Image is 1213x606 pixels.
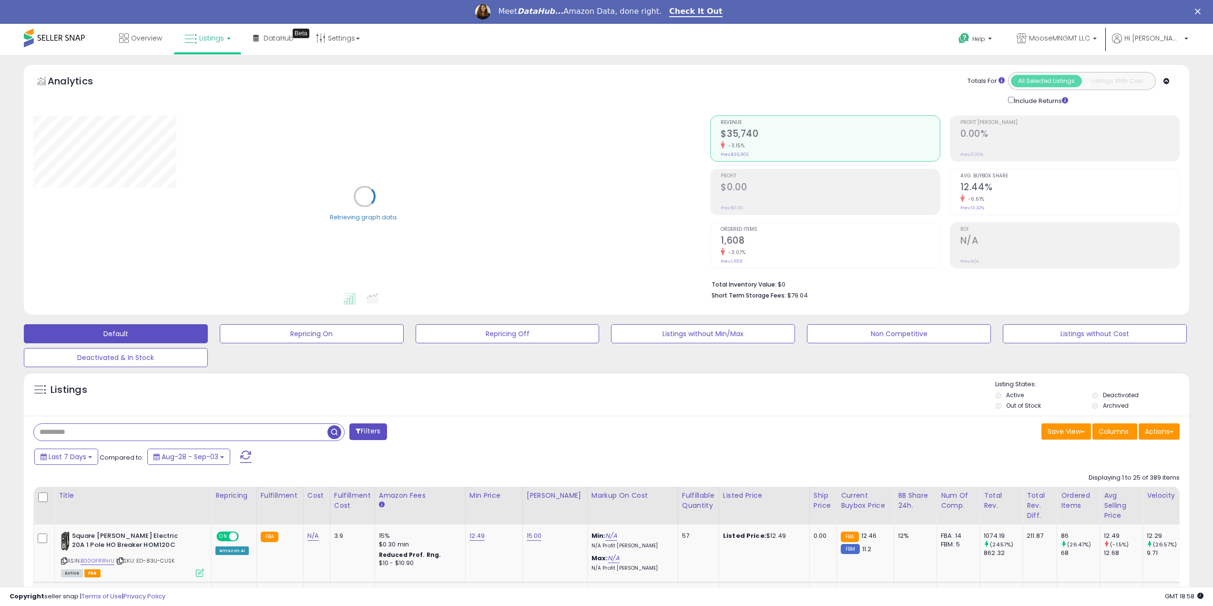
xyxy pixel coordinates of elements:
div: [PERSON_NAME] [527,491,583,501]
button: Repricing Off [416,324,600,343]
a: Settings [309,24,367,52]
img: 41pj2Qr2WPL._SL40_.jpg [61,532,70,551]
p: N/A Profit [PERSON_NAME] [591,565,671,572]
p: Listing States: [995,380,1189,389]
div: Title [59,491,207,501]
div: Totals For [968,77,1005,86]
a: Check It Out [669,7,723,17]
span: Hi [PERSON_NAME] [1124,33,1182,43]
b: Reduced Prof. Rng. [379,551,441,559]
div: Include Returns [1001,95,1080,106]
h5: Listings [51,383,87,397]
span: | SKU: ED-83IJ-CUSK [116,557,174,565]
div: Fulfillment Cost [334,491,371,511]
b: Max: [591,554,608,563]
button: Actions [1139,423,1180,440]
div: Fulfillment [261,491,299,501]
span: Profit [PERSON_NAME] [960,120,1179,125]
button: Non Competitive [807,324,991,343]
div: Total Rev. [984,491,1019,511]
label: Archived [1103,401,1129,410]
button: Save View [1041,423,1091,440]
div: ASIN: [61,532,204,576]
h2: $35,740 [721,128,939,141]
div: 9.71 [1147,549,1185,557]
span: Avg. Buybox Share [960,174,1179,179]
a: Listings [177,24,238,52]
button: Listings without Cost [1003,324,1187,343]
button: Filters [349,423,387,440]
a: Overview [112,24,169,52]
span: ROI [960,227,1179,232]
div: Amazon AI [215,546,249,555]
span: 11.2 [862,544,872,554]
a: 12.49 [469,531,485,541]
div: 862.32 [984,549,1022,557]
div: seller snap | | [10,592,165,601]
a: N/A [608,554,619,563]
span: 2025-09-11 18:58 GMT [1165,592,1203,601]
div: Tooltip anchor [293,29,309,38]
a: N/A [307,531,319,541]
a: Terms of Use [82,592,122,601]
div: Displaying 1 to 25 of 389 items [1089,473,1180,483]
span: Help [972,35,985,43]
div: 68 [1061,549,1100,557]
div: Listed Price [723,491,805,501]
span: Profit [721,174,939,179]
span: $79.04 [787,291,808,300]
b: Square [PERSON_NAME] Electric 20A 1 Pole HO Breaker HOM120C [72,532,188,552]
div: 12.49 [1104,532,1142,540]
strong: Copyright [10,592,44,601]
div: Cost [307,491,326,501]
span: Last 7 Days [49,452,86,462]
div: FBA: 14 [941,532,972,540]
p: N/A Profit [PERSON_NAME] [591,543,671,549]
small: FBA [261,532,278,542]
span: DataHub [264,33,294,43]
b: Min: [591,531,606,540]
small: -3.07% [725,249,745,256]
h2: $0.00 [721,182,939,195]
div: 57 [682,532,712,540]
div: Ship Price [814,491,833,511]
small: (26.47%) [1067,541,1091,548]
h2: 0.00% [960,128,1179,141]
button: Listings With Cost [1081,75,1152,87]
div: Num of Comp. [941,491,976,511]
label: Out of Stock [1006,401,1041,410]
span: MooseMNGMT LLC [1029,33,1090,43]
div: 211.87 [1027,532,1050,540]
th: The percentage added to the cost of goods (COGS) that forms the calculator for Min & Max prices. [587,487,678,524]
b: Total Inventory Value: [712,280,776,288]
span: Ordered Items [721,227,939,232]
div: Ordered Items [1061,491,1096,511]
i: DataHub... [517,7,563,16]
div: 15% [379,532,458,540]
div: Markup on Cost [591,491,674,501]
small: Prev: $36,902 [721,152,749,157]
div: Velocity [1147,491,1182,501]
li: $0 [712,278,1172,289]
small: Prev: 1,659 [721,258,743,264]
span: 12.46 [861,531,877,540]
i: Get Help [958,32,970,44]
div: Avg Selling Price [1104,491,1139,521]
small: FBA [841,532,858,542]
small: (-1.5%) [1110,541,1129,548]
span: Revenue [721,120,939,125]
button: Default [24,324,208,343]
b: Listed Price: [723,531,766,540]
span: All listings currently available for purchase on Amazon [61,569,83,577]
div: 3.9 [334,532,367,540]
small: FBM [841,544,859,554]
h2: N/A [960,235,1179,248]
span: Overview [131,33,162,43]
img: Profile image for Georgie [475,4,490,20]
span: Listings [199,33,224,43]
button: All Selected Listings [1011,75,1082,87]
div: 86 [1061,532,1100,540]
button: Listings without Min/Max [611,324,795,343]
a: MooseMNGMT LLC [1009,24,1104,55]
div: Total Rev. Diff. [1027,491,1053,521]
